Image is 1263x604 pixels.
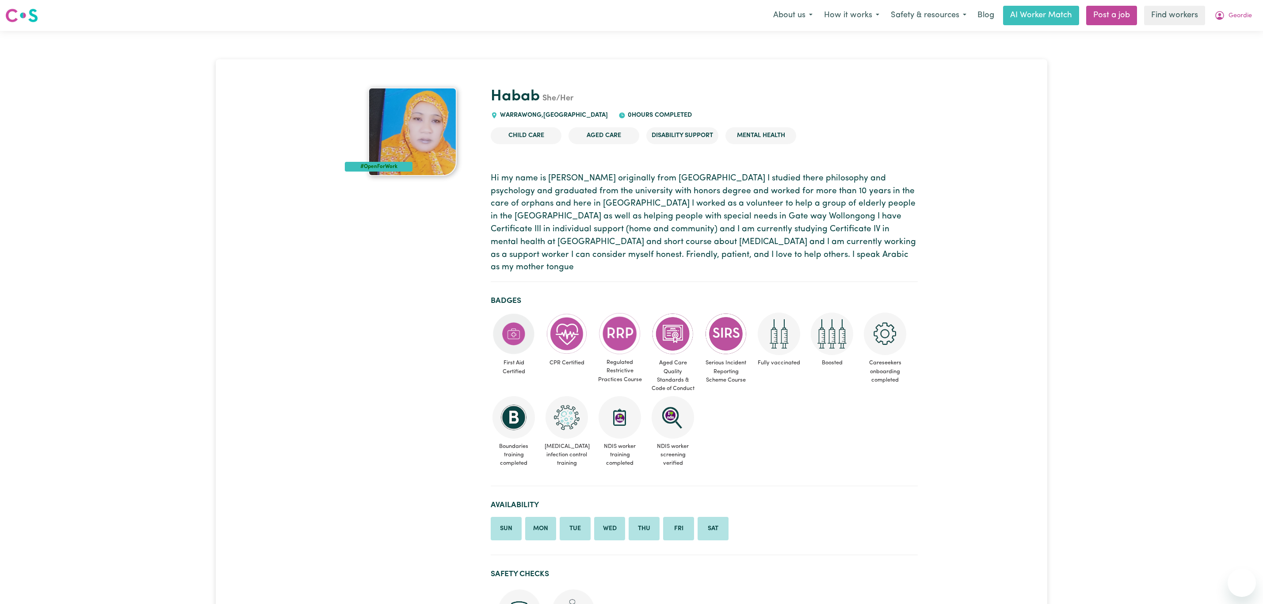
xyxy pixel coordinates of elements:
span: Regulated Restrictive Practices Course [597,355,643,387]
li: Mental Health [725,127,796,144]
img: CS Academy: Introduction to NDIS Worker Training course completed [599,396,641,439]
h2: Safety Checks [491,570,918,579]
a: Blog [972,6,1000,25]
button: My Account [1209,6,1258,25]
img: Care and support worker has completed CPR Certification [546,313,588,355]
span: She/Her [540,95,573,103]
img: CS Academy: Regulated Restrictive Practices course completed [599,313,641,355]
img: CS Academy: Aged Care Quality Standards & Code of Conduct course completed [652,313,694,355]
span: Boosted [809,355,855,371]
img: Careseekers logo [5,8,38,23]
li: Available on Sunday [491,517,522,541]
span: NDIS worker screening verified [650,439,696,471]
li: Available on Tuesday [560,517,591,541]
span: Aged Care Quality Standards & Code of Conduct [650,355,696,396]
li: Available on Thursday [629,517,660,541]
img: Care and support worker has received 2 doses of COVID-19 vaccine [758,313,800,355]
span: [MEDICAL_DATA] infection control training [544,439,590,471]
a: AI Worker Match [1003,6,1079,25]
span: Careseekers onboarding completed [862,355,908,388]
img: CS Academy: Careseekers Onboarding course completed [864,313,906,355]
img: CS Academy: Boundaries in care and support work course completed [492,396,535,439]
li: Available on Friday [663,517,694,541]
img: NDIS Worker Screening Verified [652,396,694,439]
button: How it works [818,6,885,25]
a: Habab [491,89,540,104]
span: First Aid Certified [491,355,537,379]
a: Post a job [1086,6,1137,25]
span: Fully vaccinated [756,355,802,371]
li: Aged Care [569,127,639,144]
span: Boundaries training completed [491,439,537,471]
li: Disability Support [646,127,718,144]
span: Geordie [1229,11,1252,21]
span: NDIS worker training completed [597,439,643,471]
button: Safety & resources [885,6,972,25]
span: WARRAWONG , [GEOGRAPHIC_DATA] [498,112,608,119]
p: Hi my name is [PERSON_NAME] originally from [GEOGRAPHIC_DATA] I studied there philosophy and psyc... [491,172,918,274]
img: Habab [368,88,457,176]
h2: Badges [491,296,918,306]
button: About us [767,6,818,25]
img: Care and support worker has completed First Aid Certification [492,313,535,355]
li: Available on Wednesday [594,517,625,541]
div: #OpenForWork [345,162,412,172]
span: Serious Incident Reporting Scheme Course [703,355,749,388]
img: CS Academy: COVID-19 Infection Control Training course completed [546,396,588,439]
a: Careseekers logo [5,5,38,26]
a: Find workers [1144,6,1205,25]
li: Child care [491,127,561,144]
img: CS Academy: Serious Incident Reporting Scheme course completed [705,313,747,355]
span: CPR Certified [544,355,590,371]
img: Care and support worker has received booster dose of COVID-19 vaccination [811,313,853,355]
iframe: Button to launch messaging window, conversation in progress [1228,569,1256,597]
li: Available on Saturday [698,517,729,541]
span: 0 hours completed [626,112,692,119]
li: Available on Monday [525,517,556,541]
h2: Availability [491,501,918,510]
a: Habab's profile picture'#OpenForWork [345,88,480,176]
